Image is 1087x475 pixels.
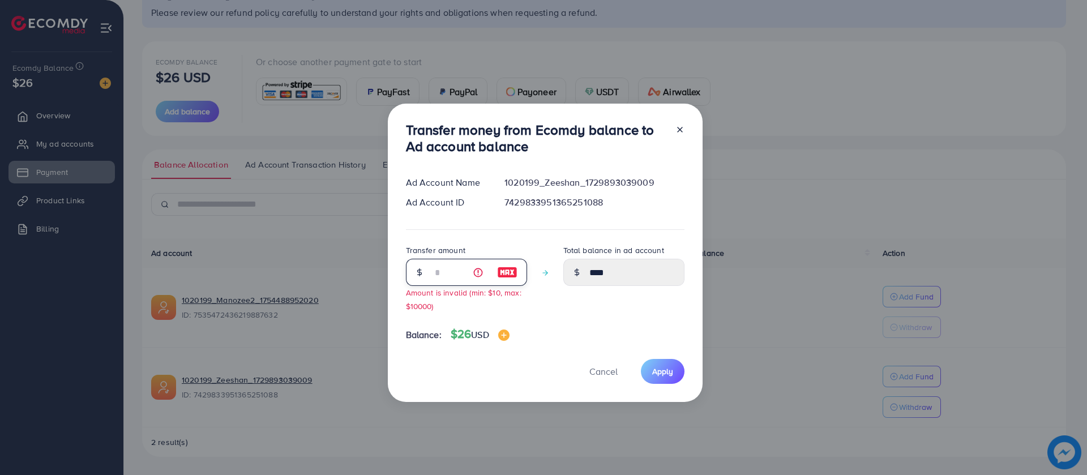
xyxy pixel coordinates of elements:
[451,327,510,341] h4: $26
[495,196,693,209] div: 7429833951365251088
[652,366,673,377] span: Apply
[641,359,684,383] button: Apply
[563,245,664,256] label: Total balance in ad account
[397,176,496,189] div: Ad Account Name
[397,196,496,209] div: Ad Account ID
[471,328,489,341] span: USD
[497,266,517,279] img: image
[495,176,693,189] div: 1020199_Zeeshan_1729893039009
[575,359,632,383] button: Cancel
[589,365,618,378] span: Cancel
[406,287,521,311] small: Amount is invalid (min: $10, max: $10000)
[406,122,666,155] h3: Transfer money from Ecomdy balance to Ad account balance
[406,245,465,256] label: Transfer amount
[406,328,442,341] span: Balance:
[498,329,510,341] img: image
